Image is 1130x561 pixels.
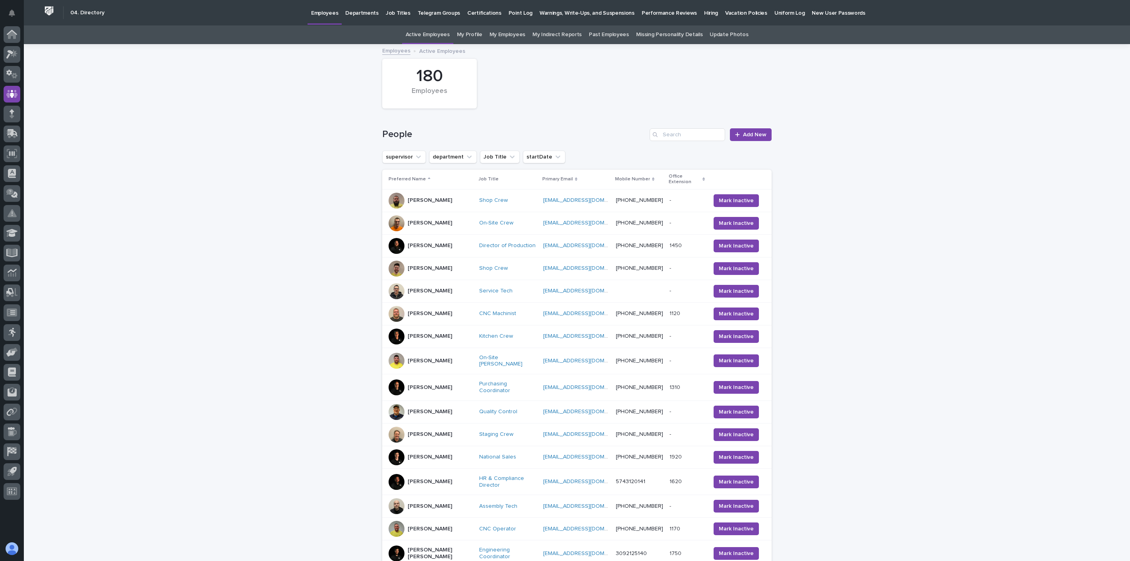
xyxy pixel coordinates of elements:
a: [EMAIL_ADDRESS][DOMAIN_NAME] [543,551,633,556]
a: [PHONE_NUMBER] [616,409,663,414]
button: Mark Inactive [714,428,759,441]
a: [EMAIL_ADDRESS][DOMAIN_NAME] [543,265,633,271]
a: Shop Crew [479,265,508,272]
tr: [PERSON_NAME]HR & Compliance Director [EMAIL_ADDRESS][DOMAIN_NAME] 574312014116201620 Mark Inactive [382,468,772,495]
a: [EMAIL_ADDRESS][DOMAIN_NAME] [543,197,633,203]
a: My Profile [457,25,482,44]
p: [PERSON_NAME] [408,358,452,364]
a: Assembly Tech [479,503,517,510]
a: [PHONE_NUMBER] [616,358,663,364]
p: [PERSON_NAME] [PERSON_NAME] [408,547,473,560]
a: [EMAIL_ADDRESS][DOMAIN_NAME] [543,503,633,509]
p: 1920 [669,452,683,460]
span: Mark Inactive [719,383,754,391]
p: 1620 [669,477,683,485]
div: Notifications [10,10,20,22]
tr: [PERSON_NAME]Assembly Tech [EMAIL_ADDRESS][DOMAIN_NAME] [PHONE_NUMBER]-- Mark Inactive [382,495,772,518]
a: [EMAIL_ADDRESS][DOMAIN_NAME] [543,311,633,316]
tr: [PERSON_NAME]Quality Control [EMAIL_ADDRESS][DOMAIN_NAME] [PHONE_NUMBER]-- Mark Inactive [382,400,772,423]
p: [PERSON_NAME] [408,220,452,226]
button: Mark Inactive [714,500,759,513]
a: [PHONE_NUMBER] [616,197,663,203]
a: [EMAIL_ADDRESS][DOMAIN_NAME] [543,243,633,248]
a: [PHONE_NUMBER] [616,243,663,248]
button: Job Title [480,151,520,163]
a: [PHONE_NUMBER] [616,220,663,226]
a: CNC Machinist [479,310,516,317]
a: [EMAIL_ADDRESS][DOMAIN_NAME] [543,358,633,364]
p: [PERSON_NAME] [408,526,452,532]
a: [PHONE_NUMBER] [616,526,663,532]
p: - [669,195,673,204]
p: [PERSON_NAME] [408,333,452,340]
a: Active Employees [406,25,450,44]
div: Search [650,128,725,141]
p: [PERSON_NAME] [408,384,452,391]
span: Mark Inactive [719,197,754,205]
tr: [PERSON_NAME]On-Site Crew [EMAIL_ADDRESS][DOMAIN_NAME] [PHONE_NUMBER]-- Mark Inactive [382,212,772,234]
span: Mark Inactive [719,549,754,557]
span: Add New [743,132,766,137]
p: 1310 [669,383,682,391]
div: 180 [396,66,463,86]
a: [EMAIL_ADDRESS][DOMAIN_NAME] [543,288,633,294]
h1: People [382,129,646,140]
a: [PHONE_NUMBER] [616,503,663,509]
p: [PERSON_NAME] [408,265,452,272]
p: [PERSON_NAME] [408,431,452,438]
button: Mark Inactive [714,406,759,418]
button: Mark Inactive [714,381,759,394]
a: Missing Personality Details [636,25,703,44]
a: Past Employees [589,25,629,44]
a: HR & Compliance Director [479,475,537,489]
tr: [PERSON_NAME]Shop Crew [EMAIL_ADDRESS][DOMAIN_NAME] [PHONE_NUMBER]-- Mark Inactive [382,189,772,212]
a: Update Photos [710,25,748,44]
p: [PERSON_NAME] [408,454,452,460]
a: My Employees [490,25,525,44]
button: Mark Inactive [714,330,759,343]
tr: [PERSON_NAME]CNC Machinist [EMAIL_ADDRESS][DOMAIN_NAME] [PHONE_NUMBER]11201120 Mark Inactive [382,302,772,325]
button: Mark Inactive [714,476,759,488]
a: [EMAIL_ADDRESS][DOMAIN_NAME] [543,454,633,460]
p: 1750 [669,549,683,557]
tr: [PERSON_NAME]Service Tech [EMAIL_ADDRESS][DOMAIN_NAME] -- Mark Inactive [382,280,772,302]
p: 1170 [669,524,682,532]
span: Mark Inactive [719,408,754,416]
a: Staging Crew [479,431,513,438]
button: Mark Inactive [714,522,759,535]
button: supervisor [382,151,426,163]
tr: [PERSON_NAME]Shop Crew [EMAIL_ADDRESS][DOMAIN_NAME] [PHONE_NUMBER]-- Mark Inactive [382,257,772,280]
a: [PHONE_NUMBER] [616,431,663,437]
span: Mark Inactive [719,333,754,340]
a: [PHONE_NUMBER] [616,311,663,316]
span: Mark Inactive [719,287,754,295]
p: - [669,286,673,294]
a: My Indirect Reports [532,25,582,44]
p: - [669,263,673,272]
button: Mark Inactive [714,354,759,367]
p: Primary Email [542,175,573,184]
button: department [429,151,477,163]
p: Active Employees [419,46,465,55]
button: Mark Inactive [714,240,759,252]
button: Notifications [4,5,20,21]
button: Mark Inactive [714,451,759,464]
button: Mark Inactive [714,194,759,207]
a: On-Site Crew [479,220,513,226]
a: [PHONE_NUMBER] [616,333,663,339]
a: [EMAIL_ADDRESS][DOMAIN_NAME] [543,431,633,437]
a: [PHONE_NUMBER] [616,385,663,390]
button: Mark Inactive [714,285,759,298]
tr: [PERSON_NAME]National Sales [EMAIL_ADDRESS][DOMAIN_NAME] [PHONE_NUMBER]19201920 Mark Inactive [382,446,772,468]
a: 3092125140 [616,551,647,556]
span: Mark Inactive [719,431,754,439]
p: - [669,407,673,415]
a: Purchasing Coordinator [479,381,537,394]
a: [EMAIL_ADDRESS][DOMAIN_NAME] [543,385,633,390]
a: [EMAIL_ADDRESS][DOMAIN_NAME] [543,526,633,532]
p: 1120 [669,309,682,317]
p: [PERSON_NAME] [408,197,452,204]
p: - [669,429,673,438]
p: - [669,218,673,226]
tr: [PERSON_NAME]Kitchen Crew [EMAIL_ADDRESS][DOMAIN_NAME] [PHONE_NUMBER]-- Mark Inactive [382,325,772,348]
